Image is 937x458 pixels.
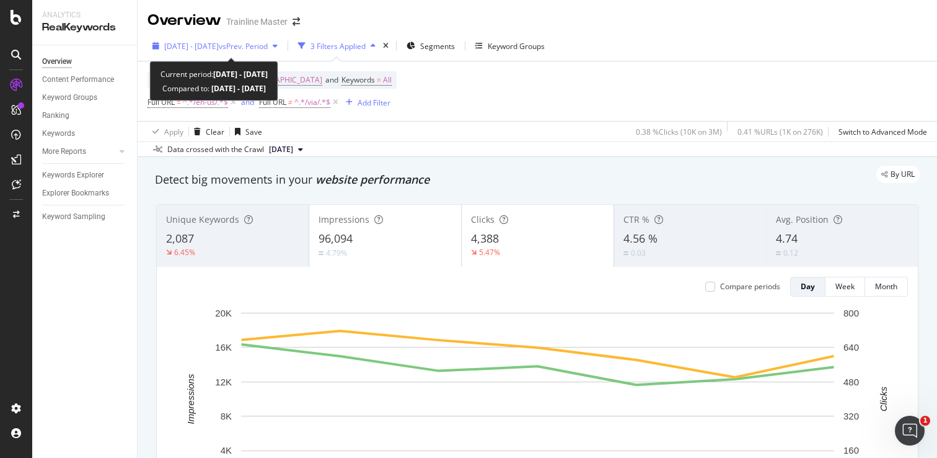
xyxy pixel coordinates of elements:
[213,69,268,79] b: [DATE] - [DATE]
[790,277,825,297] button: Day
[166,213,239,225] span: Unique Keywords
[42,169,128,182] a: Keywords Explorer
[636,127,722,137] div: 0.38 % Clicks ( 10K on 3M )
[245,127,262,137] div: Save
[259,97,286,107] span: Full URL
[221,445,232,456] text: 4K
[221,411,232,421] text: 8K
[174,247,195,258] div: 6.45%
[215,377,232,387] text: 12K
[875,281,897,292] div: Month
[843,308,859,318] text: 800
[161,67,268,81] div: Current period:
[294,94,330,111] span: ^.*/via/.*$
[878,386,889,411] text: Clicks
[319,231,353,246] span: 96,094
[215,308,232,318] text: 20K
[42,20,127,35] div: RealKeywords
[891,171,915,178] span: By URL
[42,187,128,200] a: Explorer Bookmarks
[42,187,109,200] div: Explorer Bookmarks
[325,74,338,85] span: and
[470,36,550,56] button: Keyword Groups
[488,41,545,52] div: Keyword Groups
[834,122,927,141] button: Switch to Advanced Mode
[843,445,859,456] text: 160
[166,231,194,246] span: 2,087
[42,73,128,86] a: Content Performance
[226,16,288,28] div: Trainline Master
[843,377,859,387] text: 480
[471,231,499,246] span: 4,388
[162,81,266,96] div: Compared to:
[42,145,86,158] div: More Reports
[825,277,865,297] button: Week
[801,281,815,292] div: Day
[230,122,262,141] button: Save
[341,74,375,85] span: Keywords
[783,248,798,258] div: 0.12
[623,251,628,255] img: Equal
[623,213,649,225] span: CTR %
[42,127,75,140] div: Keywords
[843,411,859,421] text: 320
[219,41,268,52] span: vs Prev. Period
[326,248,347,258] div: 4.79%
[631,248,646,258] div: 0.03
[737,127,823,137] div: 0.41 % URLs ( 1K on 276K )
[471,213,495,225] span: Clicks
[215,342,232,352] text: 16K
[381,40,391,52] div: times
[865,277,908,297] button: Month
[147,97,175,107] span: Full URL
[319,213,369,225] span: Impressions
[42,55,128,68] a: Overview
[42,109,128,122] a: Ranking
[876,166,920,183] div: legacy label
[42,127,128,140] a: Keywords
[341,95,390,110] button: Add Filter
[42,91,128,104] a: Keyword Groups
[776,231,798,246] span: 4.74
[293,17,300,26] div: arrow-right-arrow-left
[164,127,183,137] div: Apply
[838,127,927,137] div: Switch to Advanced Mode
[269,144,293,155] span: 2025 Jul. 27th
[247,71,322,89] span: [GEOGRAPHIC_DATA]
[241,96,254,108] button: and
[185,374,196,424] text: Impressions
[895,416,925,446] iframe: Intercom live chat
[776,251,781,255] img: Equal
[177,97,181,107] span: =
[383,71,392,89] span: All
[42,210,105,223] div: Keyword Sampling
[720,281,780,292] div: Compare periods
[623,231,658,246] span: 4.56 %
[288,97,293,107] span: ≠
[293,36,381,56] button: 3 Filters Applied
[147,36,283,56] button: [DATE] - [DATE]vsPrev. Period
[264,142,308,157] button: [DATE]
[206,127,224,137] div: Clear
[42,91,97,104] div: Keyword Groups
[310,41,366,52] div: 3 Filters Applied
[42,55,72,68] div: Overview
[920,416,930,426] span: 1
[147,122,183,141] button: Apply
[42,109,69,122] div: Ranking
[377,74,381,85] span: =
[42,145,116,158] a: More Reports
[147,10,221,31] div: Overview
[319,251,323,255] img: Equal
[776,213,829,225] span: Avg. Position
[167,144,264,155] div: Data crossed with the Crawl
[164,41,219,52] span: [DATE] - [DATE]
[183,94,228,111] span: ^.*/en-us/.*$
[241,97,254,107] div: and
[42,10,127,20] div: Analytics
[402,36,460,56] button: Segments
[42,210,128,223] a: Keyword Sampling
[843,342,859,352] text: 640
[42,73,114,86] div: Content Performance
[42,169,104,182] div: Keywords Explorer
